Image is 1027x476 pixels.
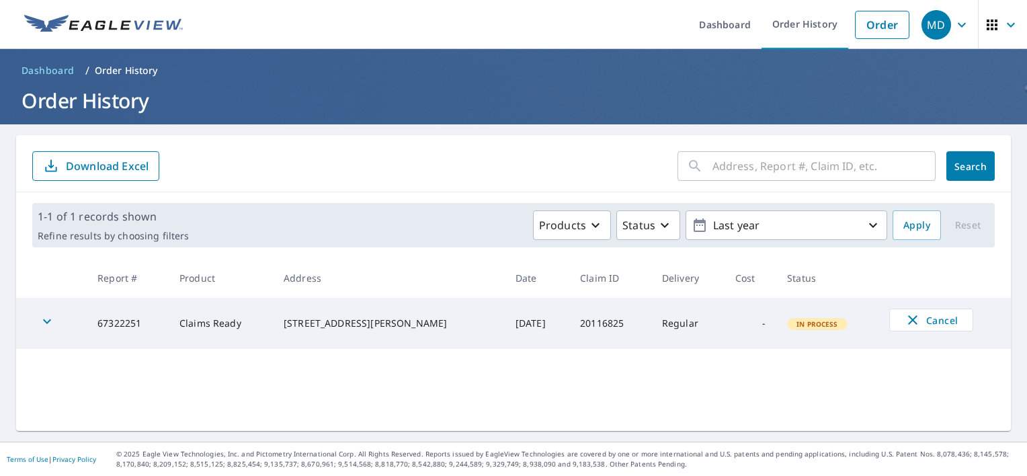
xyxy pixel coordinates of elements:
[505,298,569,349] td: [DATE]
[169,298,273,349] td: Claims Ready
[776,258,878,298] th: Status
[32,151,159,181] button: Download Excel
[38,230,189,242] p: Refine results by choosing filters
[539,217,586,233] p: Products
[87,258,169,298] th: Report #
[946,151,995,181] button: Search
[893,210,941,240] button: Apply
[85,63,89,79] li: /
[712,147,936,185] input: Address, Report #, Claim ID, etc.
[505,258,569,298] th: Date
[957,160,984,173] span: Search
[921,10,951,40] div: MD
[725,298,776,349] td: -
[22,64,75,77] span: Dashboard
[95,64,158,77] p: Order History
[7,455,96,463] p: |
[651,258,725,298] th: Delivery
[7,454,48,464] a: Terms of Use
[616,210,680,240] button: Status
[855,11,909,39] a: Order
[16,60,1011,81] nav: breadcrumb
[569,258,651,298] th: Claim ID
[889,309,973,331] button: Cancel
[651,298,725,349] td: Regular
[622,217,655,233] p: Status
[273,258,505,298] th: Address
[16,87,1011,114] h1: Order History
[66,159,149,173] p: Download Excel
[569,298,651,349] td: 20116825
[725,258,776,298] th: Cost
[903,217,930,234] span: Apply
[16,60,80,81] a: Dashboard
[708,214,865,237] p: Last year
[87,298,169,349] td: 67322251
[52,454,96,464] a: Privacy Policy
[686,210,887,240] button: Last year
[788,319,846,329] span: In Process
[533,210,611,240] button: Products
[169,258,273,298] th: Product
[38,208,189,225] p: 1-1 of 1 records shown
[903,312,959,328] span: Cancel
[24,15,183,35] img: EV Logo
[116,449,1020,469] p: © 2025 Eagle View Technologies, Inc. and Pictometry International Corp. All Rights Reserved. Repo...
[284,317,494,330] div: [STREET_ADDRESS][PERSON_NAME]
